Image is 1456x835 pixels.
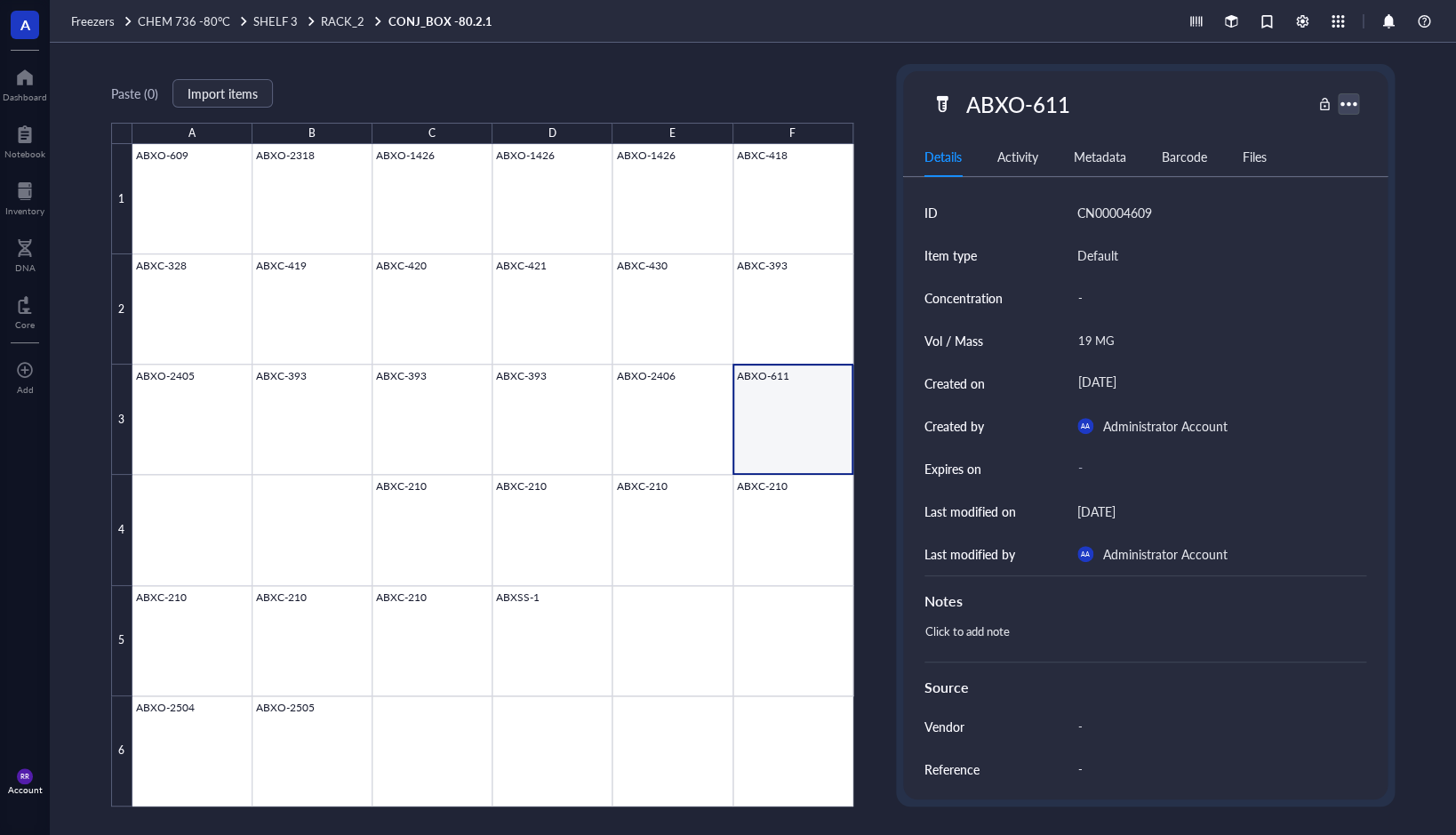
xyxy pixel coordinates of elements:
span: A [20,13,30,36]
div: Account [8,784,43,795]
span: Import items [188,86,258,100]
span: Freezers [71,12,115,29]
div: Metadata [1074,147,1126,166]
div: [DATE] [1077,501,1116,522]
a: CONJ_BOX -80.2.1 [388,13,495,29]
a: Freezers [71,13,134,29]
div: Dashboard [3,92,47,102]
div: Last modified by [924,544,1015,564]
div: - [1070,279,1360,317]
div: Core [15,319,35,330]
div: Notes [924,590,1367,612]
div: A [188,123,196,144]
div: [DATE] [1070,367,1360,399]
a: SHELF 3RACK_2 [253,13,384,29]
div: Reference [924,759,980,779]
a: Dashboard [3,63,47,102]
a: DNA [15,234,36,273]
div: 2 [111,254,132,365]
div: - [1070,708,1360,745]
div: D [548,123,556,144]
div: Inventory [5,205,44,216]
div: Details [924,147,962,166]
div: Created on [924,373,985,393]
a: CHEM 736 -80°C [138,13,250,29]
div: 3 [111,365,132,475]
div: 1 [111,144,132,254]
a: Notebook [4,120,45,159]
div: Barcode [1162,147,1207,166]
div: Administrator Account [1103,415,1228,437]
span: AA [1081,422,1090,430]
div: 4 [111,475,132,585]
a: Inventory [5,177,44,216]
div: Expires on [924,459,981,478]
button: Import items [172,79,273,108]
div: - [1070,453,1360,485]
span: RR [20,772,28,780]
span: SHELF 3 [253,12,298,29]
div: Add [17,384,34,395]
div: Administrator Account [1103,543,1228,565]
div: 6 [111,696,132,807]
span: AA [1081,550,1090,558]
div: Files [1243,147,1267,166]
div: Activity [997,147,1038,166]
div: C [428,123,436,144]
div: - [1070,751,1360,788]
div: F [789,123,796,144]
div: Source [924,677,1367,698]
span: CHEM 736 -80°C [138,12,230,29]
div: Item type [924,245,977,265]
div: Notebook [4,149,45,159]
div: 5 [111,586,132,696]
div: B [308,123,316,144]
div: Last modified on [924,502,1016,521]
div: ID [924,203,938,222]
div: E [669,123,676,144]
div: Default [1077,245,1118,266]
div: Created by [924,416,984,436]
div: Concentration [924,288,1003,308]
div: 19 MG [1070,322,1360,359]
div: Vendor [924,717,964,736]
div: Click to add note [917,619,1360,662]
span: RACK_2 [321,12,364,29]
div: Vol / Mass [924,331,983,350]
div: CN00004609 [1077,202,1152,223]
button: Paste (0) [111,79,158,108]
a: Core [15,291,35,330]
div: ABXO-611 [958,85,1078,123]
div: DNA [15,262,36,273]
